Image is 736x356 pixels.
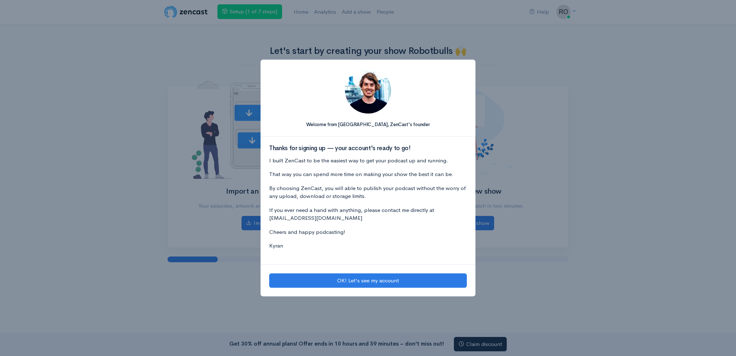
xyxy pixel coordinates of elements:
[269,206,467,222] p: If you ever need a hand with anything, please contact me directly at [EMAIL_ADDRESS][DOMAIN_NAME]
[269,242,467,250] p: Kyran
[269,157,467,165] p: I built ZenCast to be the easiest way to get your podcast up and running.
[269,145,467,152] h3: Thanks for signing up — your account's ready to go!
[269,228,467,236] p: Cheers and happy podcasting!
[269,122,467,127] h5: Welcome from [GEOGRAPHIC_DATA], ZenCast's founder
[269,170,467,179] p: That way you can spend more time on making your show the best it can be.
[269,273,467,288] button: OK! Let's see my account
[712,332,729,349] iframe: gist-messenger-bubble-iframe
[269,184,467,200] p: By choosing ZenCast, you will able to publish your podcast without the worry of any upload, downl...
